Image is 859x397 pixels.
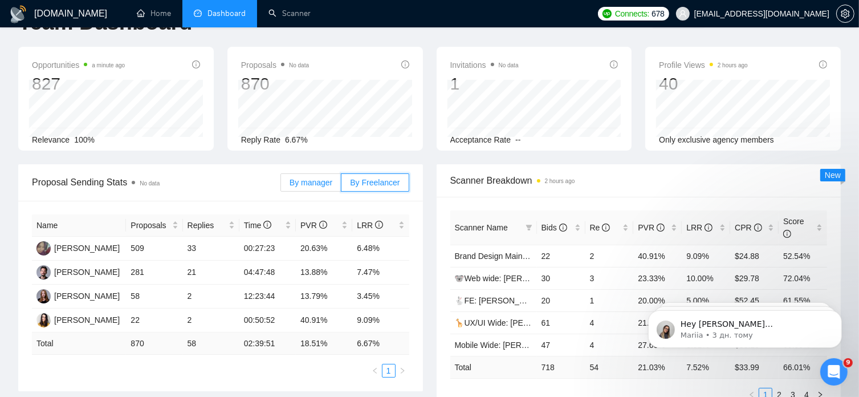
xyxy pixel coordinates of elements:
[126,214,182,237] th: Proposals
[836,5,854,23] button: setting
[705,224,713,232] span: info-circle
[585,289,634,311] td: 1
[32,214,126,237] th: Name
[319,221,327,229] span: info-circle
[36,265,51,279] img: RV
[585,334,634,356] td: 4
[537,356,585,378] td: 718
[537,245,585,267] td: 22
[352,261,409,285] td: 7.47%
[499,62,519,68] span: No data
[735,223,762,232] span: CPR
[779,356,827,378] td: 66.01 %
[207,9,246,18] span: Dashboard
[296,309,352,333] td: 40.91%
[659,73,748,95] div: 40
[74,135,95,144] span: 100%
[679,10,687,18] span: user
[638,223,665,232] span: PVR
[54,314,120,326] div: [PERSON_NAME]
[545,178,575,184] time: 2 hours ago
[241,58,309,72] span: Proposals
[401,60,409,68] span: info-circle
[399,367,406,374] span: right
[296,285,352,309] td: 13.79%
[36,291,120,300] a: TB[PERSON_NAME]
[382,364,395,377] a: 1
[126,261,182,285] td: 281
[820,358,848,386] iframe: Intercom live chat
[32,58,125,72] span: Opportunities
[633,245,682,267] td: 40.91%
[126,309,182,333] td: 22
[659,58,748,72] span: Profile Views
[718,62,748,68] time: 2 hours ago
[783,217,804,238] span: Score
[368,364,382,378] li: Previous Page
[455,341,569,350] a: Mobile Wide: [PERSON_NAME]
[183,214,239,237] th: Replies
[682,245,730,267] td: 9.09%
[352,333,409,355] td: 6.67 %
[382,364,396,378] li: 1
[633,267,682,289] td: 23.33%
[396,364,409,378] li: Next Page
[285,135,308,144] span: 6.67%
[239,261,296,285] td: 04:47:48
[372,367,378,374] span: left
[657,224,665,232] span: info-circle
[585,267,634,289] td: 3
[396,364,409,378] button: right
[523,219,535,236] span: filter
[730,356,779,378] td: $ 33.99
[590,223,610,232] span: Re
[126,237,182,261] td: 509
[300,221,327,230] span: PVR
[779,245,827,267] td: 52.54%
[239,309,296,333] td: 00:50:52
[631,286,859,366] iframe: To enrich screen reader interactions, please activate Accessibility in Grammarly extension settings
[455,252,556,261] a: Brand Design Main (Valeriia)
[659,135,774,144] span: Only exclusive agency members
[537,289,585,311] td: 20
[126,285,182,309] td: 58
[357,221,383,230] span: LRR
[192,60,200,68] span: info-circle
[450,73,519,95] div: 1
[515,135,520,144] span: --
[368,364,382,378] button: left
[244,221,271,230] span: Time
[450,173,828,188] span: Scanner Breakdown
[32,73,125,95] div: 827
[682,267,730,289] td: 10.00%
[268,9,311,18] a: searchScanner
[36,289,51,303] img: TB
[54,266,120,278] div: [PERSON_NAME]
[825,171,841,180] span: New
[290,178,332,187] span: By manager
[140,180,160,187] span: No data
[537,334,585,356] td: 47
[633,356,682,378] td: 21.03 %
[526,224,532,231] span: filter
[9,5,27,23] img: logo
[352,237,409,261] td: 6.48%
[36,313,51,327] img: VK
[450,58,519,72] span: Invitations
[36,241,51,256] img: VG
[188,219,226,232] span: Replies
[183,237,239,261] td: 33
[730,245,779,267] td: $24.88
[836,9,854,18] a: setting
[296,237,352,261] td: 20.63%
[455,274,636,283] a: 🐨Web wide: [PERSON_NAME] 03/07 bid in range
[542,223,567,232] span: Bids
[296,333,352,355] td: 18.51 %
[754,224,762,232] span: info-circle
[263,221,271,229] span: info-circle
[844,358,853,367] span: 9
[54,290,120,302] div: [PERSON_NAME]
[837,9,854,18] span: setting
